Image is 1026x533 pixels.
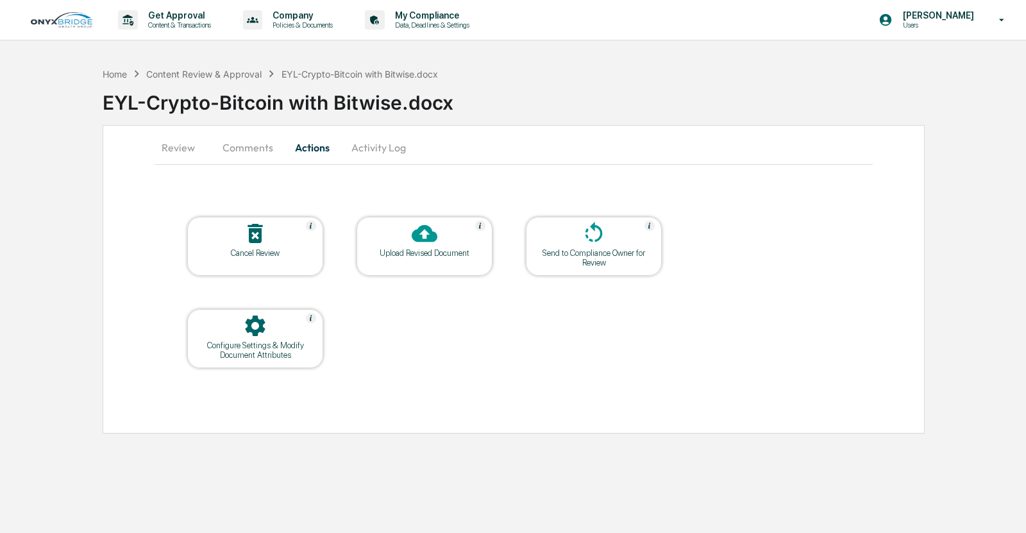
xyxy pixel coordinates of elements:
div: Home [103,69,127,80]
div: Upload Revised Document [367,248,482,258]
div: Send to Compliance Owner for Review [536,248,652,267]
img: Help [306,313,316,323]
p: Users [893,21,980,30]
p: [PERSON_NAME] [893,10,980,21]
p: Get Approval [138,10,217,21]
img: Help [475,221,485,231]
iframe: Open customer support [985,491,1020,525]
button: Activity Log [341,132,416,163]
p: My Compliance [385,10,476,21]
button: Actions [283,132,341,163]
button: Comments [212,132,283,163]
div: secondary tabs example [155,132,873,163]
p: Content & Transactions [138,21,217,30]
img: Help [306,221,316,231]
div: Configure Settings & Modify Document Attributes [198,341,313,360]
p: Company [262,10,339,21]
button: Review [155,132,212,163]
div: EYL-Crypto-Bitcoin with Bitwise.docx [103,81,1026,114]
p: Data, Deadlines & Settings [385,21,476,30]
p: Policies & Documents [262,21,339,30]
div: Cancel Review [198,248,313,258]
div: Content Review & Approval [146,69,262,80]
div: EYL-Crypto-Bitcoin with Bitwise.docx [282,69,438,80]
img: Help [644,221,655,231]
img: logo [31,12,92,28]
